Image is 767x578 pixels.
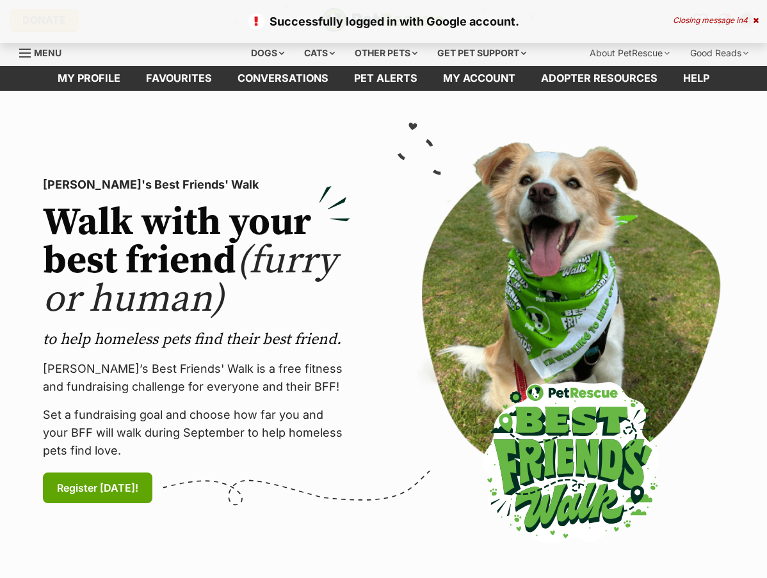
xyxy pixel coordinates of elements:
p: Set a fundraising goal and choose how far you and your BFF will walk during September to help hom... [43,406,350,460]
div: Other pets [346,40,426,66]
a: conversations [225,66,341,91]
p: [PERSON_NAME]’s Best Friends' Walk is a free fitness and fundraising challenge for everyone and t... [43,360,350,396]
a: Register [DATE]! [43,473,152,503]
div: Get pet support [428,40,535,66]
a: Pet alerts [341,66,430,91]
a: My account [430,66,528,91]
a: Adopter resources [528,66,670,91]
a: My profile [45,66,133,91]
p: [PERSON_NAME]'s Best Friends' Walk [43,176,350,194]
div: Good Reads [681,40,757,66]
div: Cats [295,40,344,66]
p: to help homeless pets find their best friend. [43,329,350,350]
span: Register [DATE]! [57,480,138,496]
a: Menu [19,40,70,63]
div: Dogs [242,40,293,66]
h2: Walk with your best friend [43,204,350,319]
span: Menu [34,47,61,58]
span: (furry or human) [43,237,337,324]
a: Help [670,66,722,91]
div: About PetRescue [581,40,679,66]
a: Favourites [133,66,225,91]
